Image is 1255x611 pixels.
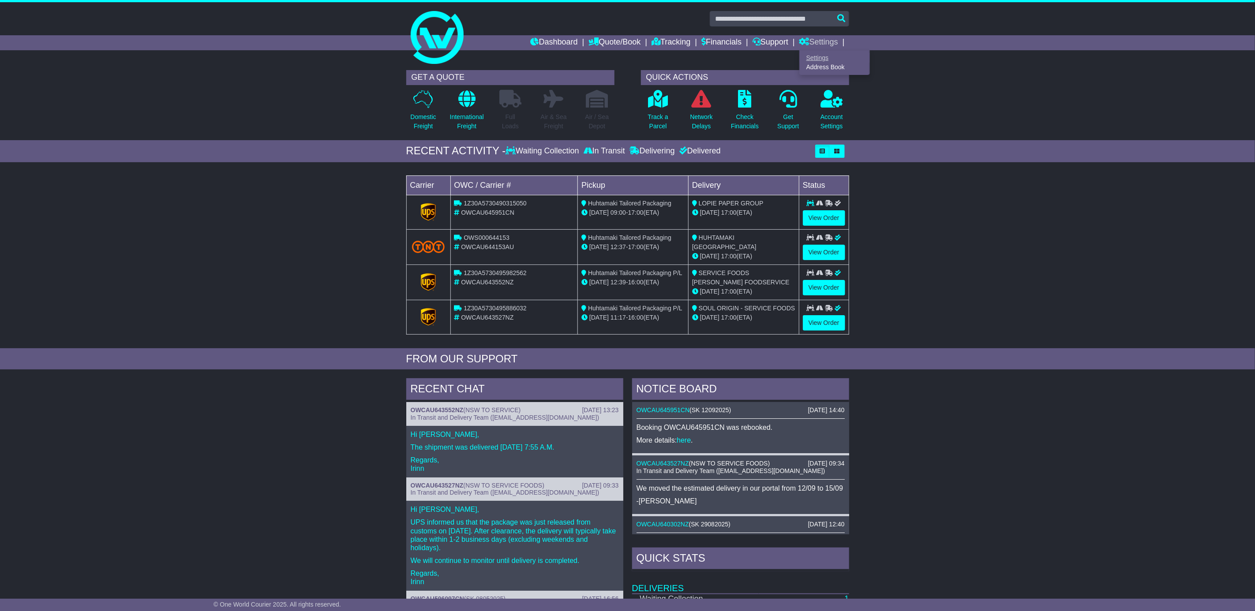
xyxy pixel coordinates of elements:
span: In Transit and Delivery Team ([EMAIL_ADDRESS][DOMAIN_NAME]) [411,414,599,421]
span: Huhtamaki Tailored Packaging P/L [588,269,682,276]
a: GetSupport [777,89,799,136]
div: ( ) [411,482,619,489]
span: 1Z30A5730495886032 [464,305,526,312]
div: Delivering [627,146,677,156]
a: View Order [803,280,845,295]
span: In Transit and Delivery Team ([EMAIL_ADDRESS][DOMAIN_NAME]) [637,467,825,474]
span: OWS000644153 [464,234,509,241]
span: Huhtamaki Tailored Packaging [588,200,671,207]
div: (ETA) [692,252,795,261]
span: 12:39 [611,279,626,286]
td: Carrier [406,175,450,195]
a: Quote/Book [588,35,641,50]
a: OWCAU596097CN [411,595,464,602]
p: The shipment was delivered [DATE] 7:55 A.M. [411,443,619,451]
span: Huhtamaki Tailored Packaging [588,234,671,241]
div: (ETA) [692,287,795,296]
span: LOPIE PAPER GROUP [699,200,764,207]
div: ( ) [411,406,619,414]
div: - (ETA) [581,242,685,252]
span: [DATE] [700,314,719,321]
span: 16:00 [628,279,644,286]
a: InternationalFreight [450,89,484,136]
a: Settings [800,53,869,63]
div: Waiting Collection [506,146,581,156]
a: OWCAU643552NZ [411,406,464,414]
span: [DATE] [589,279,609,286]
div: QUICK ACTIONS [641,70,849,85]
a: CheckFinancials [731,89,759,136]
p: We moved the estimated delivery in our portal from 12/09 to 15/09 [637,484,845,492]
span: 09:00 [611,209,626,216]
span: [DATE] [700,288,719,295]
span: [DATE] [589,209,609,216]
td: Deliveries [632,571,849,594]
div: [DATE] 14:40 [808,406,844,414]
a: Settings [799,35,838,50]
a: OWCAU643527NZ [637,460,689,467]
div: [DATE] 12:40 [808,521,844,528]
span: 17:00 [628,243,644,250]
div: RECENT CHAT [406,378,623,402]
div: - (ETA) [581,313,685,322]
div: ( ) [637,521,845,528]
span: HUHTAMAKI [GEOGRAPHIC_DATA] [692,234,757,250]
a: Track aParcel [648,89,669,136]
div: Quote/Book [799,50,870,75]
p: Air / Sea Depot [585,112,609,131]
p: -[PERSON_NAME] [637,497,845,505]
img: GetCarrierServiceLogo [421,203,436,221]
span: 17:00 [721,209,737,216]
p: More details: . [637,436,845,444]
p: International Freight [450,112,484,131]
div: [DATE] 09:34 [808,460,844,467]
a: OWCAU640302NZ [637,521,689,528]
span: 17:00 [721,253,737,260]
span: NSW TO SERVICE FOODS [691,460,768,467]
p: Air & Sea Freight [541,112,567,131]
p: Track a Parcel [648,112,668,131]
a: here [677,436,691,444]
div: Delivered [677,146,721,156]
span: 11:17 [611,314,626,321]
a: Tracking [652,35,690,50]
a: 1 [844,594,849,603]
div: [DATE] 09:33 [582,482,618,489]
div: NOTICE BOARD [632,378,849,402]
p: Network Delays [690,112,712,131]
div: RECENT ACTIVITY - [406,145,506,157]
div: (ETA) [692,208,795,217]
div: ( ) [637,460,845,467]
span: 1Z30A5730490315050 [464,200,526,207]
div: [DATE] 13:23 [582,406,618,414]
div: (ETA) [692,313,795,322]
span: SK 12092025 [692,406,729,414]
p: Get Support [777,112,799,131]
td: Pickup [578,175,689,195]
a: OWCAU643527NZ [411,482,464,489]
span: 1Z30A5730495982562 [464,269,526,276]
div: GET A QUOTE [406,70,614,85]
div: ( ) [637,406,845,414]
a: View Order [803,245,845,260]
a: Address Book [800,63,869,72]
p: Regards, Irinn [411,569,619,586]
td: Waiting Collection [632,594,759,604]
span: SK 08052025 [466,595,504,602]
div: - (ETA) [581,208,685,217]
span: 16:00 [628,314,644,321]
div: Quick Stats [632,548,849,571]
div: In Transit [581,146,627,156]
p: UPS informed us that the package was just released from customs on [DATE]. After clearance, the d... [411,518,619,552]
p: Domestic Freight [410,112,436,131]
span: [DATE] [589,314,609,321]
div: FROM OUR SUPPORT [406,353,849,365]
a: View Order [803,210,845,226]
span: OWCAU644153AU [461,243,514,250]
span: 12:37 [611,243,626,250]
p: Regards, Irinn [411,456,619,473]
span: SK 29082025 [691,521,728,528]
div: - (ETA) [581,278,685,287]
span: SOUL ORIGIN - SERVICE FOODS [699,305,795,312]
span: Huhtamaki Tailored Packaging P/L [588,305,682,312]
